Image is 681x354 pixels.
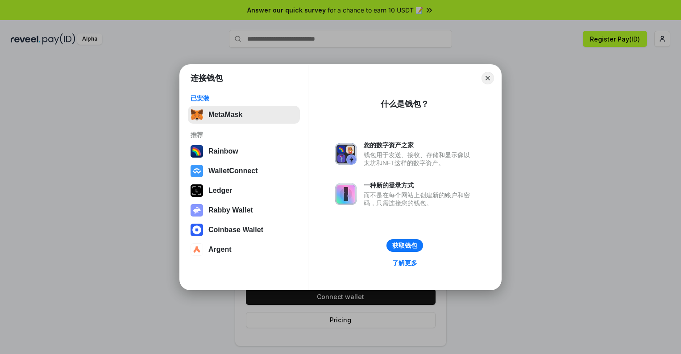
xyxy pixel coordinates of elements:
button: Close [482,72,494,84]
img: svg+xml,%3Csvg%20width%3D%2228%22%20height%3D%2228%22%20viewBox%3D%220%200%2028%2028%22%20fill%3D... [191,165,203,177]
img: svg+xml,%3Csvg%20width%3D%22120%22%20height%3D%22120%22%20viewBox%3D%220%200%20120%20120%22%20fil... [191,145,203,158]
div: Argent [208,246,232,254]
div: Rabby Wallet [208,206,253,214]
img: svg+xml,%3Csvg%20fill%3D%22none%22%20height%3D%2233%22%20viewBox%3D%220%200%2035%2033%22%20width%... [191,108,203,121]
button: Coinbase Wallet [188,221,300,239]
a: 了解更多 [387,257,423,269]
button: Rabby Wallet [188,201,300,219]
button: Rainbow [188,142,300,160]
div: 而不是在每个网站上创建新的账户和密码，只需连接您的钱包。 [364,191,474,207]
img: svg+xml,%3Csvg%20width%3D%2228%22%20height%3D%2228%22%20viewBox%3D%220%200%2028%2028%22%20fill%3D... [191,243,203,256]
div: 您的数字资产之家 [364,141,474,149]
div: 已安装 [191,94,297,102]
img: svg+xml,%3Csvg%20xmlns%3D%22http%3A%2F%2Fwww.w3.org%2F2000%2Fsvg%22%20fill%3D%22none%22%20viewBox... [335,183,357,205]
img: svg+xml,%3Csvg%20width%3D%2228%22%20height%3D%2228%22%20viewBox%3D%220%200%2028%2028%22%20fill%3D... [191,224,203,236]
div: 钱包用于发送、接收、存储和显示像以太坊和NFT这样的数字资产。 [364,151,474,167]
button: MetaMask [188,106,300,124]
img: svg+xml,%3Csvg%20xmlns%3D%22http%3A%2F%2Fwww.w3.org%2F2000%2Fsvg%22%20fill%3D%22none%22%20viewBox... [335,143,357,165]
h1: 连接钱包 [191,73,223,83]
img: svg+xml,%3Csvg%20xmlns%3D%22http%3A%2F%2Fwww.w3.org%2F2000%2Fsvg%22%20fill%3D%22none%22%20viewBox... [191,204,203,217]
div: 一种新的登录方式 [364,181,474,189]
div: Ledger [208,187,232,195]
div: Coinbase Wallet [208,226,263,234]
button: Ledger [188,182,300,200]
button: WalletConnect [188,162,300,180]
div: Rainbow [208,147,238,155]
img: svg+xml,%3Csvg%20xmlns%3D%22http%3A%2F%2Fwww.w3.org%2F2000%2Fsvg%22%20width%3D%2228%22%20height%3... [191,184,203,197]
button: Argent [188,241,300,258]
button: 获取钱包 [386,239,423,252]
div: 获取钱包 [392,242,417,250]
div: 了解更多 [392,259,417,267]
div: 推荐 [191,131,297,139]
div: MetaMask [208,111,242,119]
div: WalletConnect [208,167,258,175]
div: 什么是钱包？ [381,99,429,109]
